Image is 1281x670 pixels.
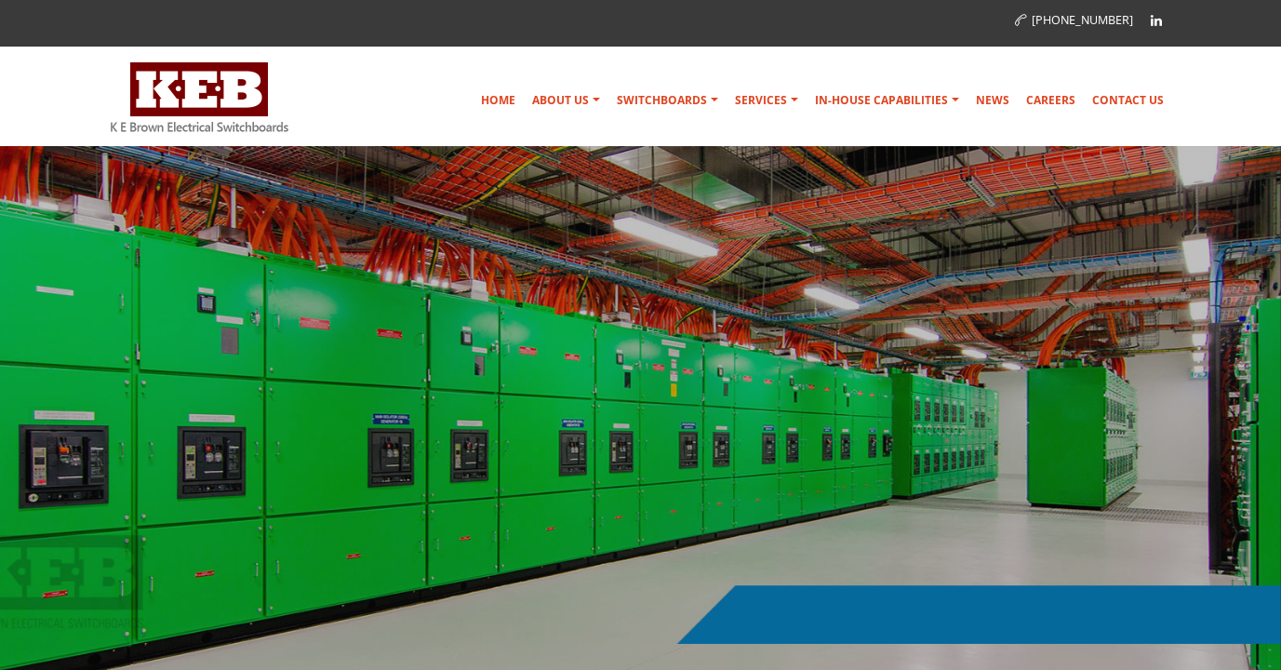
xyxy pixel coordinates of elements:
a: Careers [1019,82,1083,119]
a: Services [727,82,806,119]
a: Home [474,82,523,119]
a: In-house Capabilities [807,82,967,119]
a: Linkedin [1142,7,1170,34]
a: News [968,82,1017,119]
a: [PHONE_NUMBER] [1015,12,1133,28]
a: Contact Us [1085,82,1171,119]
a: Switchboards [609,82,726,119]
img: K E Brown Electrical Switchboards [111,62,288,132]
a: About Us [525,82,607,119]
